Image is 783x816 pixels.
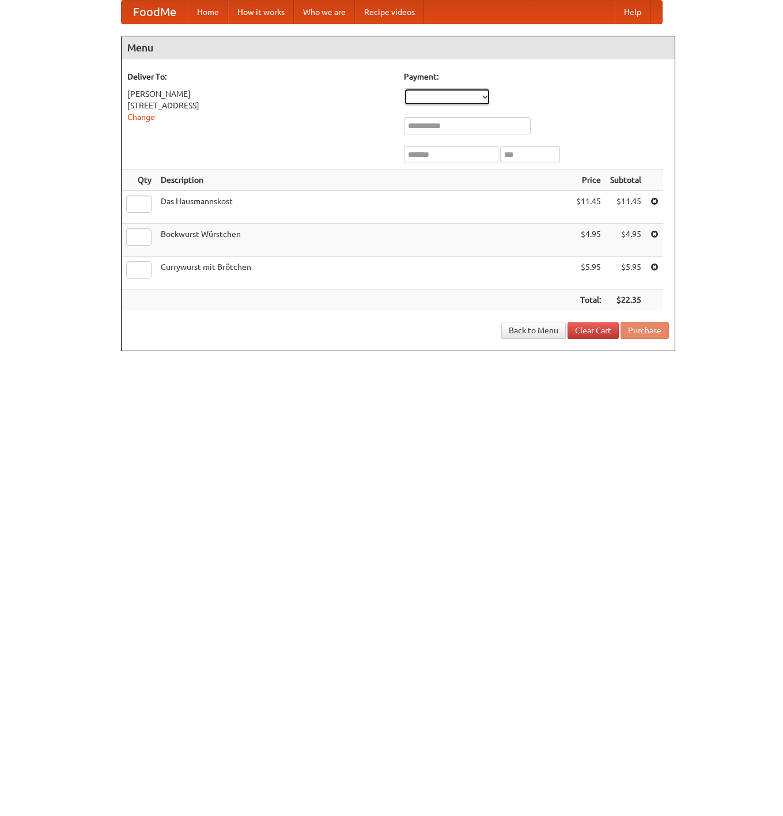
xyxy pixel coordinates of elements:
[606,224,646,257] td: $4.95
[606,289,646,311] th: $22.35
[572,191,606,224] td: $11.45
[621,322,669,339] button: Purchase
[355,1,424,24] a: Recipe videos
[568,322,619,339] a: Clear Cart
[127,112,155,122] a: Change
[572,257,606,289] td: $5.95
[606,170,646,191] th: Subtotal
[606,191,646,224] td: $11.45
[127,88,392,100] div: [PERSON_NAME]
[127,100,392,111] div: [STREET_ADDRESS]
[228,1,294,24] a: How it works
[404,71,669,82] h5: Payment:
[572,224,606,257] td: $4.95
[122,36,675,59] h4: Menu
[501,322,566,339] a: Back to Menu
[294,1,355,24] a: Who we are
[122,1,188,24] a: FoodMe
[127,71,392,82] h5: Deliver To:
[606,257,646,289] td: $5.95
[122,170,156,191] th: Qty
[156,224,572,257] td: Bockwurst Würstchen
[188,1,228,24] a: Home
[572,170,606,191] th: Price
[156,191,572,224] td: Das Hausmannskost
[572,289,606,311] th: Total:
[615,1,650,24] a: Help
[156,257,572,289] td: Currywurst mit Brötchen
[156,170,572,191] th: Description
